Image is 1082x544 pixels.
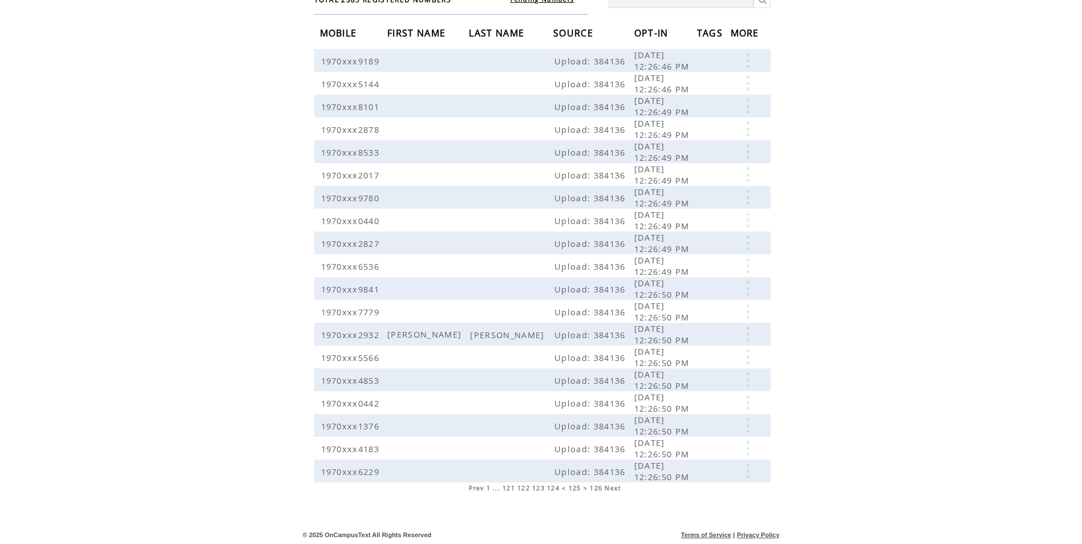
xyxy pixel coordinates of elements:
span: [PERSON_NAME] [387,328,464,340]
span: < 125 > [562,484,587,492]
span: OPT-IN [634,24,671,45]
span: 1970xxx2878 [321,124,383,135]
span: Upload: 384136 [554,352,629,363]
a: MOBILE [320,29,360,36]
span: [DATE] 12:26:49 PM [634,254,692,277]
a: Privacy Policy [737,531,780,538]
span: [PERSON_NAME] [470,329,547,340]
span: Upload: 384136 [554,283,629,295]
span: 1970xxx2932 [321,329,383,340]
span: MORE [731,24,762,45]
span: 1970xxx2017 [321,169,383,181]
span: Upload: 384136 [554,397,629,409]
span: 1970xxx1376 [321,420,383,432]
span: [DATE] 12:26:46 PM [634,49,692,72]
span: [DATE] 12:26:50 PM [634,437,692,460]
a: Prev [469,484,484,492]
span: 1970xxx9841 [321,283,383,295]
span: [DATE] 12:26:50 PM [634,460,692,482]
span: 1970xxx7779 [321,306,383,318]
span: 1970xxx9189 [321,55,383,67]
span: 1970xxx2827 [321,238,383,249]
span: [DATE] 12:26:50 PM [634,391,692,414]
span: [DATE] 12:26:49 PM [634,209,692,232]
a: 121 [502,484,515,492]
span: 1970xxx8101 [321,101,383,112]
span: [DATE] 12:26:50 PM [634,346,692,368]
span: TAGS [697,24,726,45]
span: 1970xxx0442 [321,397,383,409]
span: 1970xxx5144 [321,78,383,90]
span: [DATE] 12:26:50 PM [634,368,692,391]
span: [DATE] 12:26:46 PM [634,72,692,95]
span: Upload: 384136 [554,169,629,181]
span: [DATE] 12:26:49 PM [634,140,692,163]
span: Upload: 384136 [554,466,629,477]
span: FIRST NAME [387,24,448,45]
a: 126 [590,484,602,492]
a: Next [605,484,621,492]
span: Upload: 384136 [554,147,629,158]
span: Upload: 384136 [554,78,629,90]
span: [DATE] 12:26:49 PM [634,163,692,186]
a: TAGS [697,29,726,36]
span: 1970xxx9780 [321,192,383,204]
span: [DATE] 12:26:49 PM [634,232,692,254]
span: 1970xxx4853 [321,375,383,386]
span: 1970xxx8533 [321,147,383,158]
span: MOBILE [320,24,360,45]
span: 1970xxx4183 [321,443,383,454]
span: [DATE] 12:26:49 PM [634,186,692,209]
span: Upload: 384136 [554,101,629,112]
span: [DATE] 12:26:50 PM [634,277,692,300]
span: LAST NAME [469,24,527,45]
span: Upload: 384136 [554,443,629,454]
span: [DATE] 12:26:50 PM [634,414,692,437]
span: 1970xxx6536 [321,261,383,272]
span: [DATE] 12:26:49 PM [634,95,692,117]
span: ... [493,484,500,492]
span: [DATE] 12:26:49 PM [634,117,692,140]
a: SOURCE [553,29,596,36]
span: 1970xxx6229 [321,466,383,477]
span: Upload: 384136 [554,306,629,318]
a: 123 [532,484,545,492]
a: OPT-IN [634,29,671,36]
span: [DATE] 12:26:50 PM [634,300,692,323]
a: FIRST NAME [387,29,448,36]
a: 1 [487,484,491,492]
a: 124 [547,484,560,492]
span: Upload: 384136 [554,124,629,135]
span: [DATE] 12:26:50 PM [634,323,692,346]
span: | [733,531,735,538]
span: Upload: 384136 [554,55,629,67]
a: 122 [517,484,530,492]
span: Upload: 384136 [554,420,629,432]
span: 1970xxx0440 [321,215,383,226]
span: © 2025 OnCampusText All Rights Reserved [303,531,432,538]
span: 1970xxx5566 [321,352,383,363]
span: Upload: 384136 [554,375,629,386]
span: SOURCE [553,24,596,45]
a: Terms of Service [681,531,731,538]
span: Upload: 384136 [554,238,629,249]
span: Upload: 384136 [554,329,629,340]
span: Upload: 384136 [554,215,629,226]
a: LAST NAME [469,29,527,36]
span: Upload: 384136 [554,261,629,272]
span: Upload: 384136 [554,192,629,204]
